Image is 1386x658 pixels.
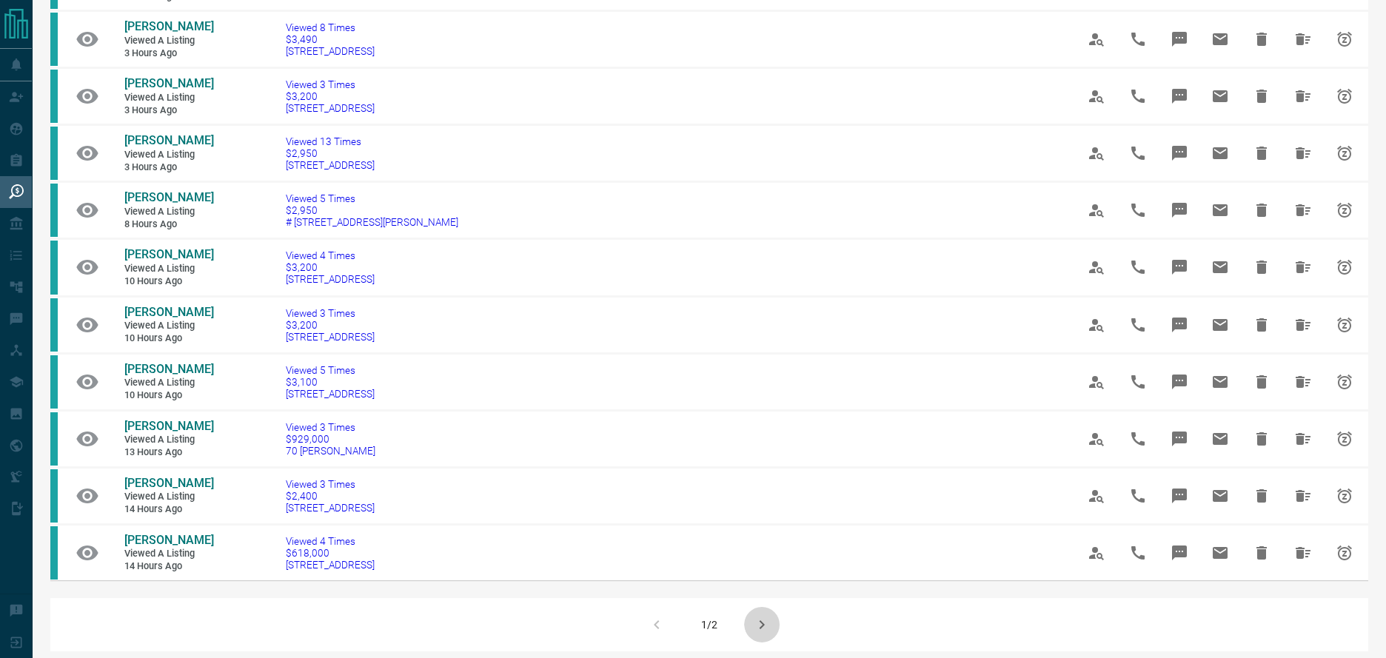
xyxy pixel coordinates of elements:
span: [PERSON_NAME] [124,362,214,376]
span: [PERSON_NAME] [124,419,214,433]
span: Message [1162,478,1197,514]
span: $3,100 [286,376,375,388]
span: Snooze [1327,78,1362,114]
a: Viewed 3 Times$2,400[STREET_ADDRESS] [286,478,375,514]
a: [PERSON_NAME] [124,419,213,434]
span: $618,000 [286,547,375,559]
span: Call [1120,21,1156,57]
span: Email [1202,78,1238,114]
span: Snooze [1327,364,1362,400]
a: [PERSON_NAME] [124,190,213,206]
span: Snooze [1327,478,1362,514]
span: Viewed 3 Times [286,78,375,90]
div: condos.ca [50,298,58,352]
span: 10 hours ago [124,389,213,402]
div: condos.ca [50,355,58,409]
span: Viewed 5 Times [286,192,458,204]
span: Message [1162,364,1197,400]
span: Hide All from Daryl Salas [1285,421,1321,457]
div: 1/2 [701,619,717,631]
span: Email [1202,421,1238,457]
span: Hide [1244,78,1279,114]
span: [PERSON_NAME] [124,19,214,33]
span: Email [1202,21,1238,57]
div: condos.ca [50,469,58,523]
span: View Profile [1079,478,1114,514]
div: condos.ca [50,13,58,66]
div: condos.ca [50,184,58,237]
span: Viewed a Listing [124,377,213,389]
span: Viewed a Listing [124,35,213,47]
span: Hide All from Deepa Ilaya [1285,364,1321,400]
span: 8 hours ago [124,218,213,231]
span: View Profile [1079,421,1114,457]
span: [STREET_ADDRESS] [286,331,375,343]
span: [STREET_ADDRESS] [286,388,375,400]
span: View Profile [1079,78,1114,114]
span: View Profile [1079,249,1114,285]
span: Viewed a Listing [124,92,213,104]
span: View Profile [1079,535,1114,571]
span: Viewed 3 Times [286,307,375,319]
span: Hide [1244,135,1279,171]
span: 14 hours ago [124,503,213,516]
span: Viewed 8 Times [286,21,375,33]
span: [PERSON_NAME] [124,247,214,261]
span: $3,200 [286,261,375,273]
span: Snooze [1327,535,1362,571]
a: [PERSON_NAME] [124,133,213,149]
span: Viewed 13 Times [286,135,375,147]
span: $3,200 [286,90,375,102]
span: Snooze [1327,192,1362,228]
div: condos.ca [50,241,58,294]
a: [PERSON_NAME] [124,362,213,377]
span: Email [1202,135,1238,171]
span: Call [1120,78,1156,114]
span: Email [1202,478,1238,514]
div: condos.ca [50,412,58,466]
span: View Profile [1079,135,1114,171]
span: Message [1162,307,1197,343]
span: $2,950 [286,147,375,159]
span: 3 hours ago [124,161,213,174]
span: Hide All from Deepa Ilaya [1285,307,1321,343]
span: Message [1162,535,1197,571]
span: Hide [1244,249,1279,285]
span: 13 hours ago [124,446,213,459]
span: Hide All from Deepa Ilaya [1285,192,1321,228]
span: View Profile [1079,307,1114,343]
span: Viewed a Listing [124,491,213,503]
span: View Profile [1079,21,1114,57]
span: 10 hours ago [124,332,213,345]
span: Viewed 4 Times [286,535,375,547]
span: Email [1202,249,1238,285]
span: Hide All from Deepa Ilaya [1285,135,1321,171]
span: Viewed a Listing [124,206,213,218]
div: condos.ca [50,127,58,180]
span: Viewed 5 Times [286,364,375,376]
span: Call [1120,135,1156,171]
span: Message [1162,21,1197,57]
a: [PERSON_NAME] [124,533,213,548]
span: # [STREET_ADDRESS][PERSON_NAME] [286,216,458,228]
span: Hide All from Deepa Ilaya [1285,249,1321,285]
span: Message [1162,78,1197,114]
a: [PERSON_NAME] [124,76,213,92]
span: Viewed a Listing [124,149,213,161]
span: Hide All from Daryl Salas [1285,535,1321,571]
span: Viewed 3 Times [286,478,375,490]
span: 14 hours ago [124,560,213,573]
span: Call [1120,478,1156,514]
a: Viewed 4 Times$3,200[STREET_ADDRESS] [286,249,375,285]
div: condos.ca [50,70,58,123]
span: [STREET_ADDRESS] [286,159,375,171]
span: Call [1120,307,1156,343]
div: condos.ca [50,526,58,580]
span: [PERSON_NAME] [124,133,214,147]
span: Viewed a Listing [124,548,213,560]
span: Email [1202,535,1238,571]
span: Snooze [1327,307,1362,343]
a: Viewed 3 Times$3,200[STREET_ADDRESS] [286,307,375,343]
span: $3,490 [286,33,375,45]
span: [PERSON_NAME] [124,76,214,90]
